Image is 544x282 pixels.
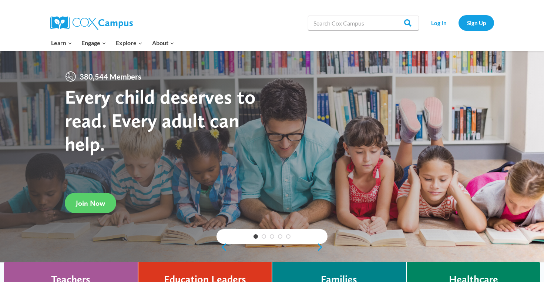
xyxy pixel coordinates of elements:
a: 1 [253,234,258,239]
a: 2 [262,234,266,239]
input: Search Cox Campus [308,16,419,30]
img: Cox Campus [50,16,133,30]
span: Learn [51,38,72,48]
a: Join Now [65,193,116,213]
a: previous [216,243,228,252]
span: About [152,38,174,48]
span: Engage [81,38,106,48]
span: Explore [116,38,142,48]
nav: Secondary Navigation [423,15,494,30]
span: 380,544 Members [77,71,144,83]
nav: Primary Navigation [46,35,179,51]
a: 3 [270,234,274,239]
a: next [316,243,328,252]
a: 4 [278,234,282,239]
span: Join Now [76,199,105,208]
a: Log In [423,15,455,30]
a: Sign Up [459,15,494,30]
div: content slider buttons [216,240,328,255]
a: 5 [286,234,291,239]
strong: Every child deserves to read. Every adult can help. [65,85,256,155]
